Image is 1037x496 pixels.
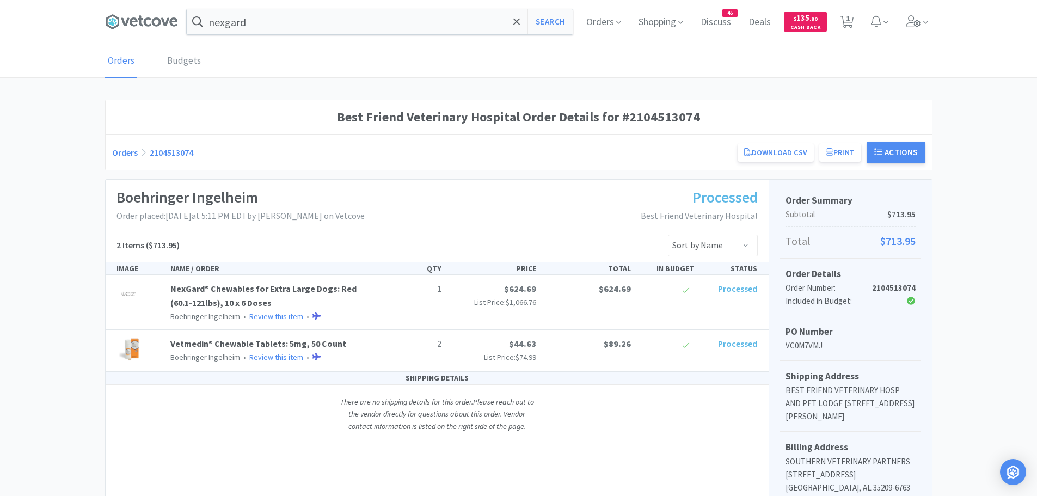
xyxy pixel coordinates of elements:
div: PRICE [446,262,541,274]
h5: ($713.95) [116,238,180,253]
img: b24c5de969cf4484856baf0a0c2c58f3_487083.jpeg [116,282,140,306]
span: $624.69 [599,283,631,294]
span: • [305,352,311,362]
div: STATUS [698,262,762,274]
span: $1,066.76 [506,297,536,307]
img: 826c8c8bf6a7470bb242eeea439eb588_352929.png [116,337,146,361]
span: 135 [794,13,818,23]
a: $135.80Cash Back [784,7,827,36]
div: Order Number: [786,281,872,295]
a: Vetmedin® Chewable Tablets: 5mg, 50 Count [170,338,346,349]
a: Orders [105,45,137,78]
span: $713.95 [887,208,916,221]
a: Review this item [249,311,303,321]
p: SOUTHERN VETERINARY PARTNERS [786,455,916,468]
button: Actions [867,142,925,163]
p: Order placed: [DATE] at 5:11 PM EDT by [PERSON_NAME] on Vetcove [116,209,365,223]
a: Budgets [164,45,204,78]
p: 1 [387,282,441,296]
p: List Price: [450,351,536,363]
a: Review this item [249,352,303,362]
span: Processed [692,187,758,207]
p: BEST FRIEND VETERINARY HOSP AND PET LODGE [STREET_ADDRESS][PERSON_NAME] [786,384,916,423]
a: Download CSV [738,143,814,162]
i: There are no shipping details for this order. Please reach out to the vendor directly for questio... [340,397,534,431]
h1: Best Friend Veterinary Hospital Order Details for #2104513074 [112,107,925,127]
div: Open Intercom Messenger [1000,459,1026,485]
h5: Billing Address [786,440,916,455]
span: • [242,311,248,321]
span: $624.69 [504,283,536,294]
div: Included in Budget: [786,295,872,308]
a: NexGard® Chewables for Extra Large Dogs: Red (60.1-121lbs), 10 x 6 Doses [170,283,357,308]
a: Orders [112,147,138,158]
div: NAME / ORDER [166,262,383,274]
a: 1 [836,19,858,28]
span: $44.63 [509,338,536,349]
a: Deals [744,17,775,27]
div: IN BUDGET [635,262,698,274]
span: Boehringer Ingelheim [170,311,240,321]
p: Best Friend Veterinary Hospital [641,209,758,223]
div: TOTAL [541,262,635,274]
p: List Price: [450,296,536,308]
span: Processed [718,283,757,294]
h5: Shipping Address [786,369,916,384]
p: [GEOGRAPHIC_DATA], AL 35209-6763 [786,481,916,494]
div: IMAGE [112,262,167,274]
p: Total [786,232,916,250]
h5: Order Details [786,267,916,281]
span: $713.95 [880,232,916,250]
button: Search [527,9,573,34]
span: Cash Back [790,25,820,32]
div: QTY [383,262,446,274]
span: $74.99 [516,352,536,362]
span: • [305,311,311,321]
span: . 80 [809,15,818,22]
h5: Order Summary [786,193,916,208]
p: 2 [387,337,441,351]
p: [STREET_ADDRESS] [786,468,916,481]
button: Print [819,143,861,162]
span: $ [794,15,796,22]
span: 2 Items [116,240,144,250]
p: Subtotal [786,208,916,221]
h1: Boehringer Ingelheim [116,185,365,210]
div: SHIPPING DETAILS [106,372,769,384]
span: Boehringer Ingelheim [170,352,240,362]
span: 45 [723,9,737,17]
a: 2104513074 [150,147,193,158]
span: $89.26 [604,338,631,349]
span: Processed [718,338,757,349]
p: VC0M7VMJ [786,339,916,352]
a: Discuss45 [696,17,735,27]
strong: 2104513074 [872,283,916,293]
h5: PO Number [786,324,916,339]
span: • [242,352,248,362]
input: Search by item, sku, manufacturer, ingredient, size... [187,9,573,34]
